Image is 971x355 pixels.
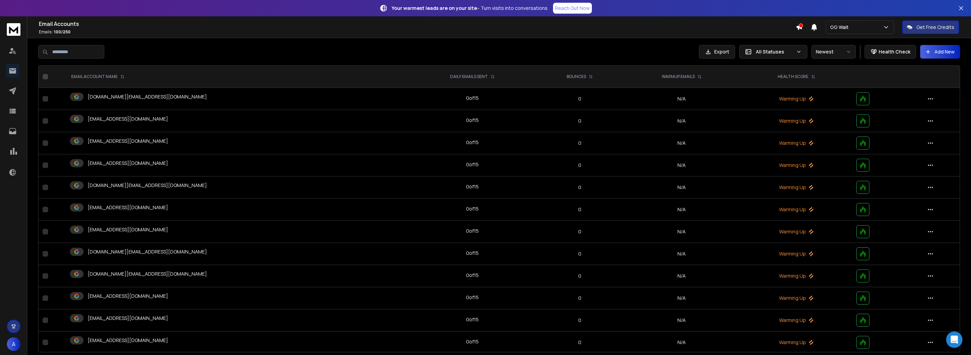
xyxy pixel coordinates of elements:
p: Warming Up [745,162,849,169]
p: Get Free Credits [916,24,954,31]
p: 0 [541,184,619,191]
p: Warming Up [745,95,849,102]
button: Get Free Credits [902,20,959,34]
h1: Email Accounts [39,20,796,28]
p: Warming Up [745,273,849,279]
p: 0 [541,339,619,346]
p: Warming Up [745,295,849,302]
p: Emails : [39,29,796,35]
td: N/A [623,154,741,176]
button: A [7,337,20,351]
td: N/A [623,132,741,154]
p: 0 [541,317,619,324]
td: N/A [623,265,741,287]
td: N/A [623,176,741,199]
p: 0 [541,118,619,124]
button: Newest [811,45,856,59]
div: 0 of 15 [466,316,479,323]
p: 0 [541,206,619,213]
p: DAILY EMAILS SENT [450,74,488,79]
p: Warming Up [745,317,849,324]
div: 0 of 15 [466,272,479,279]
p: [DOMAIN_NAME][EMAIL_ADDRESS][DOMAIN_NAME] [88,271,207,277]
p: Reach Out Now [555,5,590,12]
td: N/A [623,199,741,221]
p: Warming Up [745,184,849,191]
div: 0 of 15 [466,183,479,190]
td: N/A [623,243,741,265]
p: 0 [541,228,619,235]
span: 100 / 250 [54,29,71,35]
a: Reach Out Now [553,3,592,14]
p: [EMAIL_ADDRESS][DOMAIN_NAME] [88,337,168,344]
div: 0 of 15 [466,294,479,301]
button: Export [699,45,735,59]
p: GG Wait [830,24,851,31]
p: [EMAIL_ADDRESS][DOMAIN_NAME] [88,293,168,299]
p: [EMAIL_ADDRESS][DOMAIN_NAME] [88,115,168,122]
p: [EMAIL_ADDRESS][DOMAIN_NAME] [88,138,168,144]
div: 0 of 15 [466,250,479,257]
p: All Statuses [756,48,793,55]
div: Open Intercom Messenger [946,331,962,348]
img: logo [7,23,20,36]
p: 0 [541,140,619,146]
div: 0 of 15 [466,95,479,102]
strong: Your warmest leads are on your site [392,5,477,11]
div: 0 of 15 [466,228,479,234]
p: [EMAIL_ADDRESS][DOMAIN_NAME] [88,315,168,322]
p: 0 [541,95,619,102]
p: Warming Up [745,206,849,213]
div: EMAIL ACCOUNT NAME [71,74,124,79]
td: N/A [623,287,741,309]
p: Warming Up [745,228,849,235]
div: 0 of 15 [466,338,479,345]
p: Warming Up [745,250,849,257]
div: 0 of 15 [466,139,479,146]
p: Health Check [879,48,910,55]
p: [DOMAIN_NAME][EMAIL_ADDRESS][DOMAIN_NAME] [88,182,207,189]
p: 0 [541,295,619,302]
p: [DOMAIN_NAME][EMAIL_ADDRESS][DOMAIN_NAME] [88,248,207,255]
td: N/A [623,110,741,132]
p: [EMAIL_ADDRESS][DOMAIN_NAME] [88,204,168,211]
p: [EMAIL_ADDRESS][DOMAIN_NAME] [88,160,168,167]
button: Add New [920,45,960,59]
p: 0 [541,250,619,257]
p: Warming Up [745,118,849,124]
p: Warming Up [745,339,849,346]
p: HEALTH SCORE [778,74,808,79]
div: 0 of 15 [466,161,479,168]
p: Warming Up [745,140,849,146]
p: 0 [541,162,619,169]
td: N/A [623,88,741,110]
p: – Turn visits into conversations [392,5,548,12]
td: N/A [623,331,741,354]
p: BOUNCES [567,74,586,79]
div: 0 of 15 [466,117,479,124]
p: WARMUP EMAILS [662,74,695,79]
button: Health Check [865,45,916,59]
p: [DOMAIN_NAME][EMAIL_ADDRESS][DOMAIN_NAME] [88,93,207,100]
p: 0 [541,273,619,279]
p: [EMAIL_ADDRESS][DOMAIN_NAME] [88,226,168,233]
div: 0 of 15 [466,205,479,212]
td: N/A [623,221,741,243]
td: N/A [623,309,741,331]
